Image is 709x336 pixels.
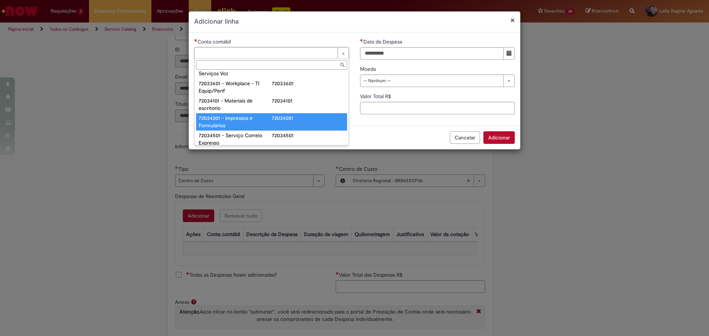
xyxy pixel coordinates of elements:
[272,80,345,87] div: 72033601
[199,132,272,146] div: 72034501 - Serviço Correio Expresso
[199,114,272,129] div: 72034201 - Impressos e Formulários
[199,80,272,94] div: 72033601 - Workplace - TI Equip/Perif
[272,132,345,139] div: 72034501
[272,97,345,104] div: 72034101
[195,71,349,145] ul: Conta contábil
[199,97,272,112] div: 72034101 - Materiais de escritorio
[272,114,345,122] div: 72034201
